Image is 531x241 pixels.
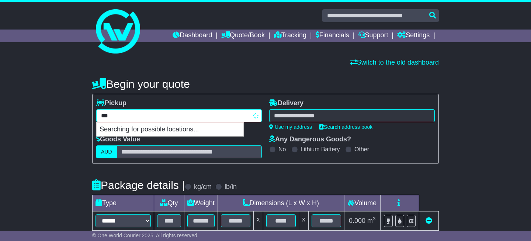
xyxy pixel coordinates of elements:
a: Settings [397,30,430,42]
span: m [367,217,376,224]
a: Quote/Book [221,30,265,42]
a: Support [358,30,388,42]
td: Volume [344,195,380,211]
span: © One World Courier 2025. All rights reserved. [92,233,199,238]
td: x [299,211,308,231]
label: lb/in [225,183,237,191]
sup: 3 [373,216,376,221]
a: Financials [316,30,349,42]
a: Switch to the old dashboard [350,59,439,66]
typeahead: Please provide city [96,109,262,122]
label: Lithium Battery [301,146,340,153]
td: Qty [154,195,184,211]
td: x [253,211,263,231]
span: 0.000 [349,217,365,224]
a: Dashboard [173,30,212,42]
label: Delivery [269,99,303,107]
td: Dimensions (L x W x H) [218,195,344,211]
p: Searching for possible locations... [97,123,243,137]
a: Tracking [274,30,306,42]
a: Remove this item [426,217,432,224]
h4: Begin your quote [92,78,439,90]
label: AUD [96,145,117,158]
label: Other [354,146,369,153]
td: Weight [184,195,218,211]
h4: Package details | [92,179,185,191]
label: Goods Value [96,135,140,144]
a: Use my address [269,124,312,130]
td: Type [93,195,154,211]
label: Pickup [96,99,126,107]
label: Any Dangerous Goods? [269,135,351,144]
label: kg/cm [194,183,212,191]
label: No [278,146,286,153]
a: Search address book [319,124,372,130]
